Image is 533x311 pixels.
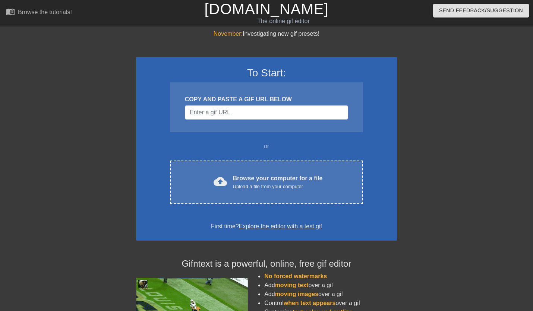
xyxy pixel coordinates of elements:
[6,7,72,19] a: Browse the tutorials!
[264,290,397,299] li: Add over a gif
[146,222,387,231] div: First time?
[155,142,378,151] div: or
[146,67,387,79] h3: To Start:
[264,299,397,308] li: Control over a gif
[6,7,15,16] span: menu_book
[433,4,529,18] button: Send Feedback/Suggestion
[264,273,327,279] span: No forced watermarks
[439,6,523,15] span: Send Feedback/Suggestion
[214,175,227,188] span: cloud_upload
[275,282,309,288] span: moving text
[264,281,397,290] li: Add over a gif
[185,105,348,120] input: Username
[284,300,336,306] span: when text appears
[18,9,72,15] div: Browse the tutorials!
[275,291,318,297] span: moving images
[185,95,348,104] div: COPY AND PASTE A GIF URL BELOW
[233,183,323,190] div: Upload a file from your computer
[136,29,397,38] div: Investigating new gif presets!
[204,1,328,17] a: [DOMAIN_NAME]
[239,223,322,229] a: Explore the editor with a test gif
[214,31,243,37] span: November:
[136,258,397,269] h4: Gifntext is a powerful, online, free gif editor
[182,17,386,26] div: The online gif editor
[233,174,323,190] div: Browse your computer for a file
